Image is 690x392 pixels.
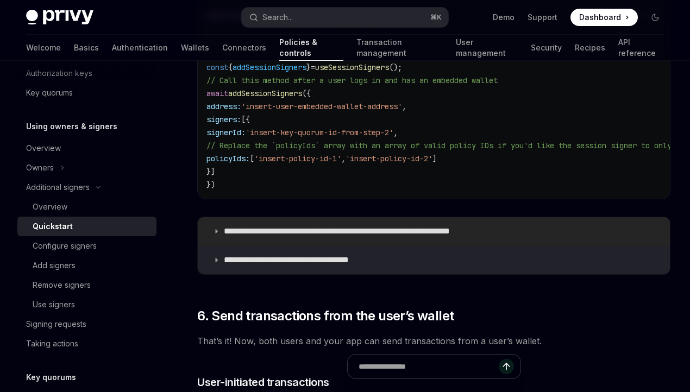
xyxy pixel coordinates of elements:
[242,8,449,27] button: Open search
[26,120,117,133] h5: Using owners & signers
[206,75,498,85] span: // Call this method after a user logs in and has an embedded wallet
[228,88,302,98] span: addSessionSigners
[356,35,443,61] a: Transaction management
[26,142,61,155] div: Overview
[33,259,76,272] div: Add signers
[306,62,311,72] span: }
[206,88,228,98] span: await
[241,102,402,111] span: 'insert-user-embedded-wallet-address'
[618,35,664,61] a: API reference
[528,12,557,23] a: Support
[26,86,73,99] div: Key quorums
[346,154,432,163] span: 'insert-policy-id-2'
[26,161,54,174] div: Owners
[206,180,215,189] span: })
[17,83,156,103] a: Key quorums
[279,35,343,61] a: Policies & controls
[402,102,406,111] span: ,
[26,337,78,350] div: Taking actions
[26,10,93,25] img: dark logo
[17,138,156,158] a: Overview
[112,35,168,61] a: Authentication
[17,295,156,314] a: Use signers
[17,236,156,256] a: Configure signers
[359,355,499,378] input: Ask a question...
[17,197,156,217] a: Overview
[33,298,75,311] div: Use signers
[181,35,209,61] a: Wallets
[26,371,76,384] h5: Key quorums
[17,178,156,197] button: Toggle Additional signers section
[33,279,91,292] div: Remove signers
[206,102,241,111] span: address:
[26,35,61,61] a: Welcome
[17,275,156,295] a: Remove signers
[33,239,97,252] div: Configure signers
[493,12,515,23] a: Demo
[315,62,389,72] span: useSessionSigners
[222,35,266,61] a: Connectors
[197,333,670,349] span: That’s it! Now, both users and your app can send transactions from a user’s wallet.
[206,154,250,163] span: policyIds:
[531,35,562,61] a: Security
[241,115,250,124] span: [{
[456,35,517,61] a: User management
[206,62,228,72] span: const
[206,128,246,137] span: signerId:
[254,154,341,163] span: 'insert-policy-id-1'
[17,158,156,178] button: Toggle Owners section
[341,154,346,163] span: ,
[499,359,514,374] button: Send message
[570,9,638,26] a: Dashboard
[26,181,90,194] div: Additional signers
[647,9,664,26] button: Toggle dark mode
[575,35,605,61] a: Recipes
[579,12,621,23] span: Dashboard
[17,217,156,236] a: Quickstart
[302,88,311,98] span: ({
[430,13,442,22] span: ⌘ K
[33,220,73,233] div: Quickstart
[246,128,393,137] span: 'insert-key-quorum-id-from-step-2'
[228,62,233,72] span: {
[197,307,454,325] span: 6. Send transactions from the user’s wallet
[17,334,156,353] a: Taking actions
[432,154,437,163] span: ]
[311,62,315,72] span: =
[33,200,67,213] div: Overview
[250,154,254,163] span: [
[17,256,156,275] a: Add signers
[206,167,215,176] span: }]
[26,318,86,331] div: Signing requests
[74,35,99,61] a: Basics
[393,128,398,137] span: ,
[206,115,241,124] span: signers:
[389,62,402,72] span: ();
[17,314,156,334] a: Signing requests
[262,11,293,24] div: Search...
[233,62,306,72] span: addSessionSigners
